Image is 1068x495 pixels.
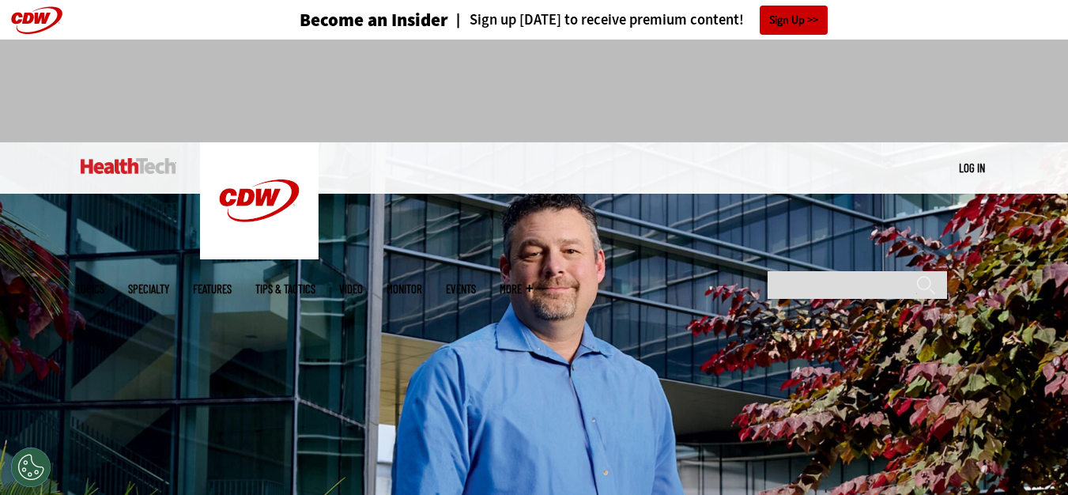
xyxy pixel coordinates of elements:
[200,142,319,259] img: Home
[11,448,51,487] button: Open Preferences
[300,11,448,29] h3: Become an Insider
[446,283,476,295] a: Events
[81,158,176,174] img: Home
[255,283,315,295] a: Tips & Tactics
[240,11,448,29] a: Become an Insider
[959,161,985,175] a: Log in
[448,13,744,28] a: Sign up [DATE] to receive premium content!
[200,247,319,263] a: CDW
[247,55,822,127] iframe: advertisement
[339,283,363,295] a: Video
[128,283,169,295] span: Specialty
[959,160,985,176] div: User menu
[500,283,533,295] span: More
[11,448,51,487] div: Cookies Settings
[760,6,828,35] a: Sign Up
[387,283,422,295] a: MonITor
[193,283,232,295] a: Features
[76,283,104,295] span: Topics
